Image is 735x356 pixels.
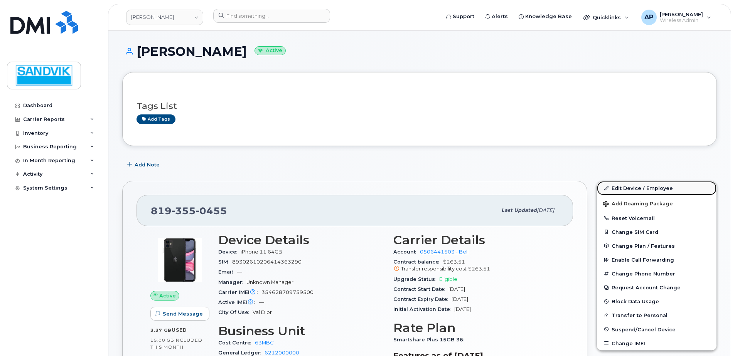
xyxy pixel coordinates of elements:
[393,249,420,255] span: Account
[597,336,716,350] button: Change IMEI
[261,289,314,295] span: 354628709759500
[218,233,384,247] h3: Device Details
[597,267,716,280] button: Change Phone Number
[237,269,242,275] span: —
[393,286,448,292] span: Contract Start Date
[122,158,166,171] button: Add Note
[259,299,264,305] span: —
[218,299,259,305] span: Active IMEI
[122,45,717,58] h1: [PERSON_NAME]
[452,296,468,302] span: [DATE]
[603,201,673,208] span: Add Roaming Package
[157,237,203,283] img: iPhone_11.jpg
[150,307,209,321] button: Send Message
[163,310,203,317] span: Send Message
[255,340,274,346] a: 63MBC
[172,205,196,217] span: 355
[439,276,457,282] span: Eligible
[597,239,716,253] button: Change Plan / Features
[448,286,465,292] span: [DATE]
[151,205,227,217] span: 819
[537,207,554,213] span: [DATE]
[454,306,471,312] span: [DATE]
[172,327,187,333] span: used
[612,257,674,263] span: Enable Call Forwarding
[393,233,559,247] h3: Carrier Details
[597,211,716,225] button: Reset Voicemail
[232,259,302,265] span: 89302610206414363290
[255,46,286,55] small: Active
[218,309,253,315] span: City Of Use
[393,259,559,273] span: $263.51
[401,266,467,272] span: Transfer responsibility cost
[468,266,490,272] span: $263.51
[196,205,227,217] span: 0455
[218,289,261,295] span: Carrier IMEI
[393,337,467,343] span: Smartshare Plus 15GB 36
[597,322,716,336] button: Suspend/Cancel Device
[393,321,559,335] h3: Rate Plan
[218,340,255,346] span: Cost Centre
[241,249,282,255] span: iPhone 11 64GB
[265,350,299,356] a: 6212000000
[597,195,716,211] button: Add Roaming Package
[597,280,716,294] button: Request Account Change
[150,338,174,343] span: 15.00 GB
[218,324,384,338] h3: Business Unit
[218,350,265,356] span: General Ledger
[501,207,537,213] span: Last updated
[612,243,675,249] span: Change Plan / Features
[597,294,716,308] button: Block Data Usage
[159,292,176,299] span: Active
[597,225,716,239] button: Change SIM Card
[150,337,202,350] span: included this month
[393,296,452,302] span: Contract Expiry Date
[393,259,443,265] span: Contract balance
[137,114,175,124] a: Add tags
[137,101,703,111] h3: Tags List
[253,309,272,315] span: Val D'or
[150,327,172,333] span: 3.37 GB
[218,259,232,265] span: SIM
[218,279,246,285] span: Manager
[393,306,454,312] span: Initial Activation Date
[135,161,160,168] span: Add Note
[597,308,716,322] button: Transfer to Personal
[420,249,469,255] a: 0506441503 - Bell
[218,249,241,255] span: Device
[597,253,716,267] button: Enable Call Forwarding
[393,276,439,282] span: Upgrade Status
[246,279,293,285] span: Unknown Manager
[612,326,676,332] span: Suspend/Cancel Device
[597,181,716,195] a: Edit Device / Employee
[218,269,237,275] span: Email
